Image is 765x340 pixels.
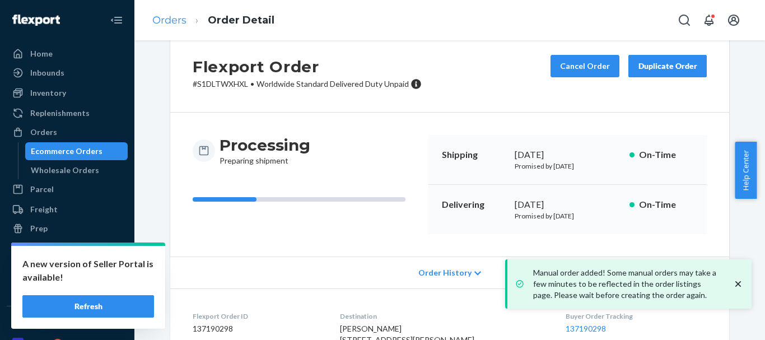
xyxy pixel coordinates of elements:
h3: Processing [220,135,310,155]
button: Integrations [7,315,128,333]
img: Flexport logo [12,15,60,26]
button: Help Center [735,142,757,199]
div: Returns [30,242,60,253]
p: Promised by [DATE] [515,161,621,171]
button: Close Navigation [105,9,128,31]
dt: Destination [340,311,548,321]
div: Home [30,48,53,59]
a: Prep [7,220,128,237]
div: Ecommerce Orders [31,146,102,157]
p: Shipping [442,148,506,161]
a: Orders [7,123,128,141]
a: Home [7,45,128,63]
span: • [250,79,254,89]
a: Inbounds [7,64,128,82]
p: Delivering [442,198,506,211]
p: A new version of Seller Portal is available! [22,257,154,284]
button: Duplicate Order [628,55,707,77]
p: On-Time [639,198,693,211]
div: Preparing shipment [220,135,310,166]
div: Inbounds [30,67,64,78]
div: Freight [30,204,58,215]
div: Prep [30,223,48,234]
button: Cancel Order [551,55,619,77]
h2: Flexport Order [193,55,422,78]
a: Replenishments [7,104,128,122]
button: Open notifications [698,9,720,31]
a: Order Detail [208,14,274,26]
div: [DATE] [515,198,621,211]
svg: close toast [733,278,744,290]
p: Manual order added! Some manual orders may take a few minutes to be reflected in the order listin... [533,267,721,301]
a: Returns [7,239,128,257]
div: [DATE] [515,148,621,161]
div: Parcel [30,184,54,195]
a: Billing [7,279,128,297]
a: Parcel [7,180,128,198]
span: Order History [418,267,472,278]
a: Reporting [7,259,128,277]
button: Refresh [22,295,154,318]
ol: breadcrumbs [143,4,283,37]
span: Worldwide Standard Delivered Duty Unpaid [256,79,409,89]
dt: Flexport Order ID [193,311,322,321]
div: Wholesale Orders [31,165,99,176]
a: Orders [152,14,186,26]
dt: Buyer Order Tracking [566,311,707,321]
dd: 137190298 [193,323,322,334]
a: Freight [7,201,128,218]
a: 137190298 [566,324,606,333]
a: Ecommerce Orders [25,142,128,160]
button: Open account menu [722,9,745,31]
a: Wholesale Orders [25,161,128,179]
p: On-Time [639,148,693,161]
div: Duplicate Order [638,60,697,72]
p: # S1DLTWXHXL [193,78,422,90]
div: Replenishments [30,108,90,119]
a: Inventory [7,84,128,102]
button: Open Search Box [673,9,696,31]
div: Inventory [30,87,66,99]
div: Orders [30,127,57,138]
p: Promised by [DATE] [515,211,621,221]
